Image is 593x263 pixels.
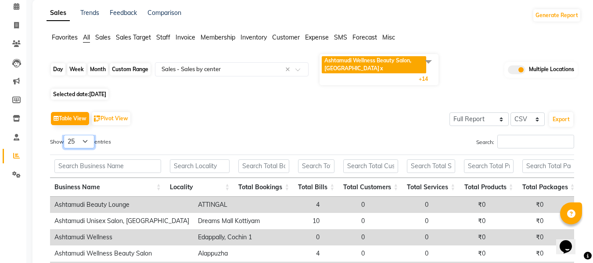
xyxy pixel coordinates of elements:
td: 0 [369,229,433,245]
td: ₹0 [490,229,548,245]
input: Search Business Name [54,159,161,173]
td: Dreams Mall Kottiyam [194,213,264,229]
span: Invoice [176,33,195,41]
span: Favorites [52,33,78,41]
td: 0 [324,229,369,245]
span: Membership [201,33,235,41]
th: Total Packages: activate to sort column ascending [518,178,579,197]
td: ₹0 [490,245,548,262]
span: Ashtamudi Wellness Beauty Salon, [GEOGRAPHIC_DATA] [324,57,411,72]
span: [DATE] [89,91,106,97]
th: Total Bookings: activate to sort column ascending [234,178,294,197]
span: Multiple Locations [529,65,574,74]
iframe: chat widget [556,228,584,254]
td: ₹0 [433,229,490,245]
td: Ashtamudi Wellness Beauty Salon [50,245,194,262]
span: Sales [95,33,111,41]
div: Custom Range [110,63,151,76]
span: Forecast [352,33,377,41]
a: Feedback [110,9,137,17]
th: Locality: activate to sort column ascending [165,178,234,197]
label: Show entries [50,135,111,148]
span: All [83,33,90,41]
td: ₹0 [433,213,490,229]
span: Selected date: [51,89,108,100]
button: Export [549,112,573,127]
a: x [379,65,383,72]
td: Ashtamudi Beauty Lounge [50,197,194,213]
input: Search Total Bills [298,159,334,173]
a: Comparison [147,9,181,17]
td: Ashtamudi Unisex Salon, [GEOGRAPHIC_DATA] [50,213,194,229]
td: 0 [324,245,369,262]
div: Month [88,63,108,76]
div: Week [67,63,86,76]
td: Edappally, Cochin 1 [194,229,264,245]
td: ₹0 [490,213,548,229]
a: Trends [80,9,99,17]
span: Expense [305,33,329,41]
span: Inventory [241,33,267,41]
a: Sales [47,5,70,21]
th: Total Customers: activate to sort column ascending [339,178,403,197]
button: Pivot View [92,112,130,125]
td: 0 [324,213,369,229]
span: Staff [156,33,170,41]
td: ₹0 [433,197,490,213]
label: Search: [476,135,574,148]
input: Search Total Bookings [238,159,289,173]
td: Ashtamudi Wellness [50,229,194,245]
th: Total Products: activate to sort column ascending [460,178,518,197]
td: 4 [264,197,324,213]
div: Day [51,63,65,76]
button: Table View [51,112,89,125]
span: +14 [419,76,435,82]
td: ATTINGAL [194,197,264,213]
img: pivot.png [94,115,101,122]
td: 0 [369,197,433,213]
td: ₹0 [490,197,548,213]
th: Total Services: activate to sort column ascending [403,178,460,197]
span: Customer [272,33,300,41]
span: Sales Target [116,33,151,41]
input: Search Total Products [464,159,513,173]
td: 0 [264,229,324,245]
span: SMS [334,33,347,41]
th: Business Name: activate to sort column ascending [50,178,165,197]
select: Showentries [64,135,94,148]
span: Misc [382,33,395,41]
th: Total Bills: activate to sort column ascending [294,178,339,197]
input: Search Total Customers [343,159,398,173]
td: 0 [369,213,433,229]
td: 4 [264,245,324,262]
span: Clear all [285,65,293,74]
td: 10 [264,213,324,229]
input: Search: [497,135,574,148]
button: Generate Report [533,9,580,22]
td: 0 [324,197,369,213]
td: ₹0 [433,245,490,262]
input: Search Locality [170,159,230,173]
td: 0 [369,245,433,262]
input: Search Total Services [407,159,455,173]
td: Alappuzha [194,245,264,262]
input: Search Total Packages [522,159,575,173]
